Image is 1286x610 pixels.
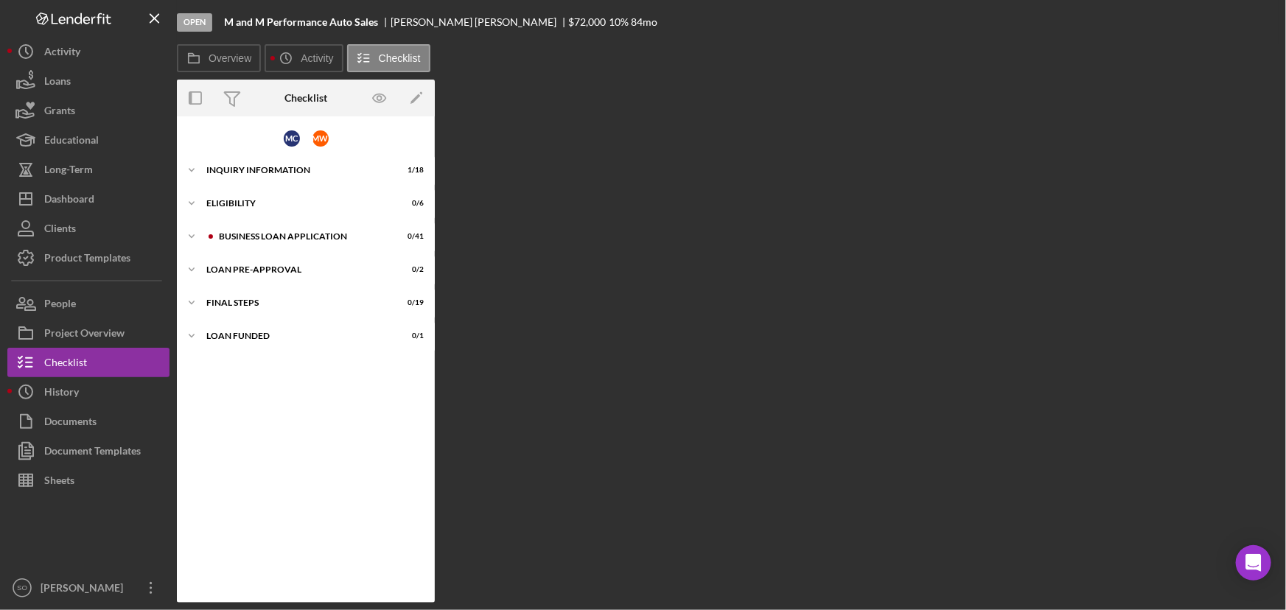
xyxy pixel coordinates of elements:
button: Loans [7,66,170,96]
div: Open [177,13,212,32]
button: Activity [7,37,170,66]
div: History [44,377,79,410]
div: 84 mo [631,16,657,28]
div: Project Overview [44,318,125,351]
button: Activity [265,44,343,72]
label: Checklist [379,52,421,64]
div: [PERSON_NAME] [37,573,133,606]
button: Documents [7,407,170,436]
div: 0 / 6 [397,199,424,208]
div: ELIGIBILITY [206,199,387,208]
div: Document Templates [44,436,141,469]
div: 0 / 1 [397,332,424,340]
div: 10 % [609,16,629,28]
b: M and M Performance Auto Sales [224,16,378,28]
text: SO [17,584,27,592]
div: [PERSON_NAME] [PERSON_NAME] [391,16,569,28]
div: 0 / 41 [397,232,424,241]
div: FINAL STEPS [206,298,387,307]
div: Loans [44,66,71,99]
button: Overview [177,44,261,72]
div: 1 / 18 [397,166,424,175]
div: Dashboard [44,184,94,217]
div: Clients [44,214,76,247]
button: People [7,289,170,318]
button: Checklist [347,44,430,72]
div: Educational [44,125,99,158]
div: Long-Term [44,155,93,188]
div: Grants [44,96,75,129]
button: History [7,377,170,407]
span: $72,000 [569,15,607,28]
div: Documents [44,407,97,440]
label: Overview [209,52,251,64]
div: LOAN FUNDED [206,332,387,340]
button: Grants [7,96,170,125]
label: Activity [301,52,333,64]
div: Checklist [284,92,327,104]
div: Product Templates [44,243,130,276]
button: Product Templates [7,243,170,273]
div: Sheets [44,466,74,499]
button: Document Templates [7,436,170,466]
button: Clients [7,214,170,243]
button: SO[PERSON_NAME] [7,573,170,603]
div: M C [284,130,300,147]
button: Sheets [7,466,170,495]
button: Checklist [7,348,170,377]
div: LOAN PRE-APPROVAL [206,265,387,274]
div: Checklist [44,348,87,381]
div: M W [312,130,329,147]
div: Open Intercom Messenger [1236,545,1271,581]
button: Dashboard [7,184,170,214]
div: 0 / 2 [397,265,424,274]
div: Activity [44,37,80,70]
div: People [44,289,76,322]
div: INQUIRY INFORMATION [206,166,387,175]
button: Project Overview [7,318,170,348]
button: Educational [7,125,170,155]
button: Long-Term [7,155,170,184]
div: 0 / 19 [397,298,424,307]
div: BUSINESS LOAN APPLICATION [219,232,387,241]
